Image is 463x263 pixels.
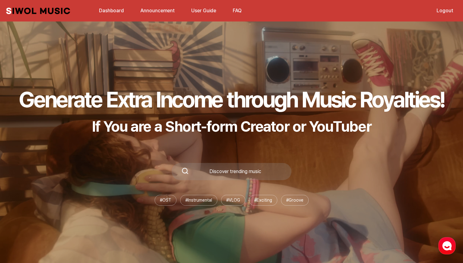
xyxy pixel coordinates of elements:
[19,86,444,113] h1: Generate Extra Income through Music Royalties!
[249,195,277,206] li: # Exciting
[137,4,178,17] a: Announcement
[95,4,128,17] a: Dashboard
[189,169,282,174] div: Discover trending music
[19,118,444,135] p: If You are a Short-form Creator or YouTuber
[51,204,69,209] span: Messages
[433,4,457,17] a: Logout
[16,204,26,209] span: Home
[155,195,176,206] li: # OST
[79,195,118,210] a: Settings
[229,3,245,18] button: FAQ
[180,195,217,206] li: # Instrumental
[41,195,79,210] a: Messages
[221,195,245,206] li: # VLOG
[188,4,220,17] a: User Guide
[91,204,106,209] span: Settings
[281,195,309,206] li: # Groove
[2,195,41,210] a: Home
